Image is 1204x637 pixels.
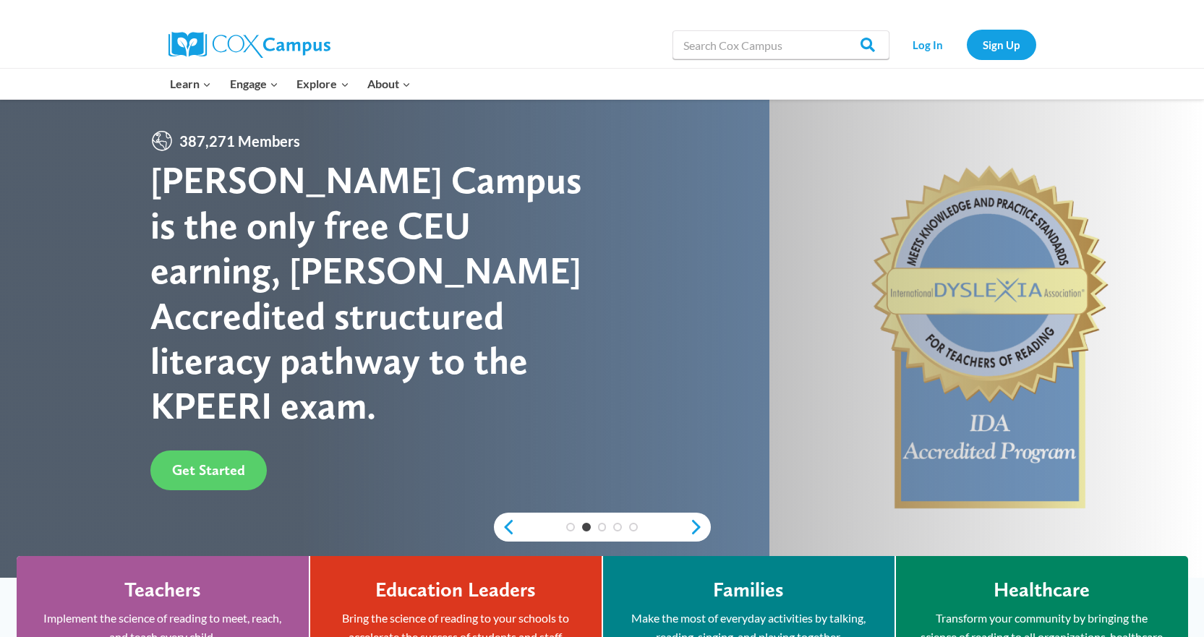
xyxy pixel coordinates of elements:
[673,30,889,59] input: Search Cox Campus
[897,30,1036,59] nav: Secondary Navigation
[629,523,638,531] a: 5
[494,513,711,542] div: content slider buttons
[994,578,1090,602] h4: Healthcare
[598,523,607,531] a: 3
[172,461,245,479] span: Get Started
[967,30,1036,59] a: Sign Up
[230,74,278,93] span: Engage
[713,578,784,602] h4: Families
[613,523,622,531] a: 4
[582,523,591,531] a: 2
[367,74,411,93] span: About
[897,30,960,59] a: Log In
[170,74,211,93] span: Learn
[174,129,306,153] span: 387,271 Members
[689,518,711,536] a: next
[161,69,420,99] nav: Primary Navigation
[124,578,201,602] h4: Teachers
[375,578,536,602] h4: Education Leaders
[150,450,267,490] a: Get Started
[566,523,575,531] a: 1
[296,74,349,93] span: Explore
[150,158,602,428] div: [PERSON_NAME] Campus is the only free CEU earning, [PERSON_NAME] Accredited structured literacy p...
[494,518,516,536] a: previous
[168,32,330,58] img: Cox Campus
